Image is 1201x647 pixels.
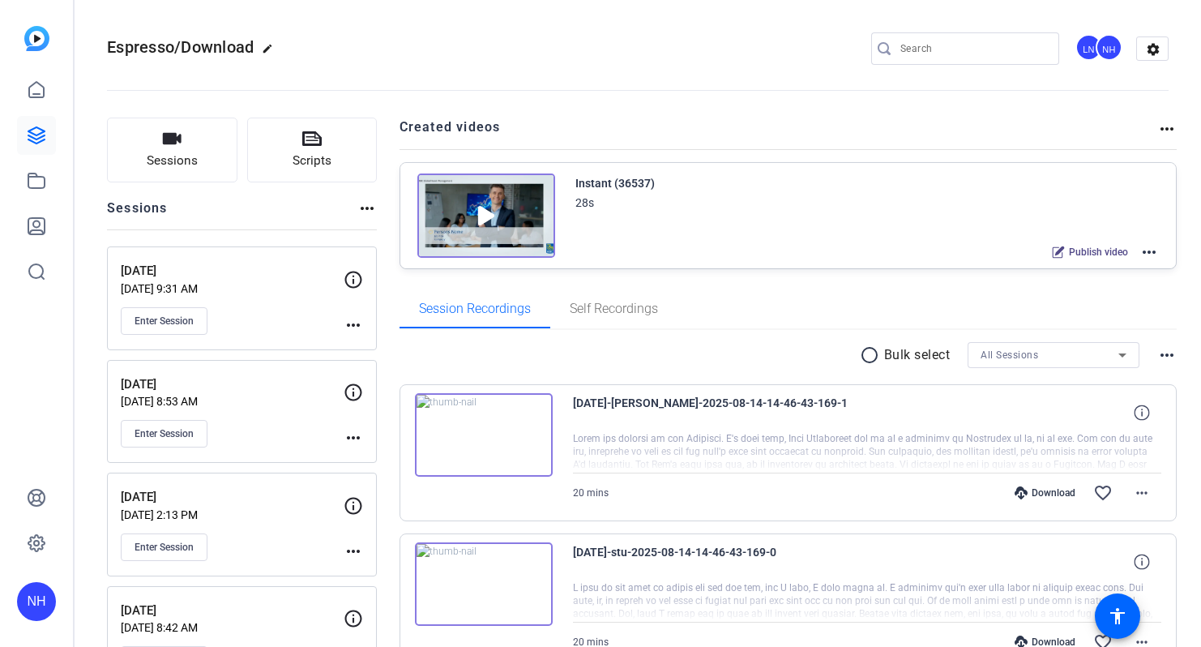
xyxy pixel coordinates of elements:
[121,533,207,561] button: Enter Session
[107,118,237,182] button: Sessions
[247,118,378,182] button: Scripts
[1137,37,1169,62] mat-icon: settings
[1139,242,1159,262] mat-icon: more_horiz
[121,602,344,620] p: [DATE]
[400,118,1158,149] h2: Created videos
[1157,119,1177,139] mat-icon: more_horiz
[135,315,194,328] span: Enter Session
[262,43,281,62] mat-icon: edit
[121,621,344,634] p: [DATE] 8:42 AM
[121,508,344,521] p: [DATE] 2:13 PM
[575,174,655,193] div: Instant (36537)
[121,488,344,507] p: [DATE]
[121,375,344,394] p: [DATE]
[107,199,168,229] h2: Sessions
[293,152,331,170] span: Scripts
[1108,606,1127,626] mat-icon: accessibility
[884,345,951,365] p: Bulk select
[419,302,531,315] span: Session Recordings
[1075,34,1104,62] ngx-avatar: Lan Nguyen
[121,307,207,335] button: Enter Session
[1069,246,1128,259] span: Publish video
[1096,34,1122,61] div: NH
[121,420,207,448] button: Enter Session
[575,193,594,212] div: 28s
[121,395,344,408] p: [DATE] 8:53 AM
[1093,483,1113,503] mat-icon: favorite_border
[17,582,56,621] div: NH
[570,302,658,315] span: Self Recordings
[1075,34,1102,61] div: LN
[135,541,194,554] span: Enter Session
[357,199,377,218] mat-icon: more_horiz
[147,152,198,170] span: Sessions
[344,542,363,561] mat-icon: more_horiz
[1096,34,1124,62] ngx-avatar: Nancy Hanninen
[415,393,553,478] img: thumb-nail
[1132,483,1152,503] mat-icon: more_horiz
[1157,345,1177,365] mat-icon: more_horiz
[417,174,555,258] img: Creator Project Thumbnail
[573,542,873,581] span: [DATE]-stu-2025-08-14-14-46-43-169-0
[121,282,344,295] p: [DATE] 9:31 AM
[107,37,254,57] span: Espresso/Download
[573,393,873,432] span: [DATE]-[PERSON_NAME]-2025-08-14-14-46-43-169-1
[860,345,884,365] mat-icon: radio_button_unchecked
[981,349,1038,361] span: All Sessions
[135,427,194,440] span: Enter Session
[121,262,344,281] p: [DATE]
[573,487,609,499] span: 20 mins
[1007,486,1083,499] div: Download
[24,26,49,51] img: blue-gradient.svg
[344,428,363,448] mat-icon: more_horiz
[900,39,1046,58] input: Search
[415,542,553,627] img: thumb-nail
[344,315,363,335] mat-icon: more_horiz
